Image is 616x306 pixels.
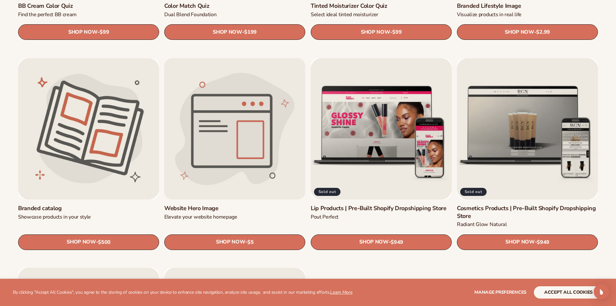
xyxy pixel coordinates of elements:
[216,239,245,245] span: SHOP NOW
[536,29,550,36] span: $2.99
[505,29,534,35] span: SHOP NOW
[311,234,452,250] a: SHOP NOW- $949
[67,239,96,245] span: SHOP NOW
[457,234,598,250] a: SHOP NOW- $949
[311,2,452,10] a: Tinted Moisturizer Color Quiz
[18,25,159,40] a: SHOP NOW- $99
[505,239,535,245] span: SHOP NOW
[311,25,452,40] a: SHOP NOW- $99
[594,284,609,300] div: Open Intercom Messenger
[361,29,390,35] span: SHOP NOW
[247,239,254,245] span: $5
[164,205,305,212] a: Website Hero Image
[98,239,111,245] span: $500
[18,234,159,250] a: SHOP NOW- $500
[164,25,305,40] a: SHOP NOW- $199
[100,29,109,36] span: $99
[474,286,526,299] button: Manage preferences
[359,239,388,245] span: SHOP NOW
[164,2,305,10] a: Color Match Quiz
[244,29,257,36] span: $199
[534,286,603,299] button: accept all cookies
[311,205,452,212] a: Lip Products | Pre-Built Shopify Dropshipping Store
[474,289,526,295] span: Manage preferences
[68,29,97,35] span: SHOP NOW
[18,205,159,212] a: Branded catalog
[392,29,402,36] span: $99
[18,2,159,10] a: BB Cream Color Quiz
[213,29,242,35] span: SHOP NOW
[457,2,598,10] a: Branded Lifestyle Image
[457,25,598,40] a: SHOP NOW- $2.99
[13,290,352,295] p: By clicking "Accept All Cookies", you agree to the storing of cookies on your device to enhance s...
[330,289,352,295] a: Learn More
[391,239,403,245] span: $949
[164,234,305,250] a: SHOP NOW- $5
[537,239,549,245] span: $949
[457,205,598,220] a: Cosmetics Products | Pre-Built Shopify Dropshipping Store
